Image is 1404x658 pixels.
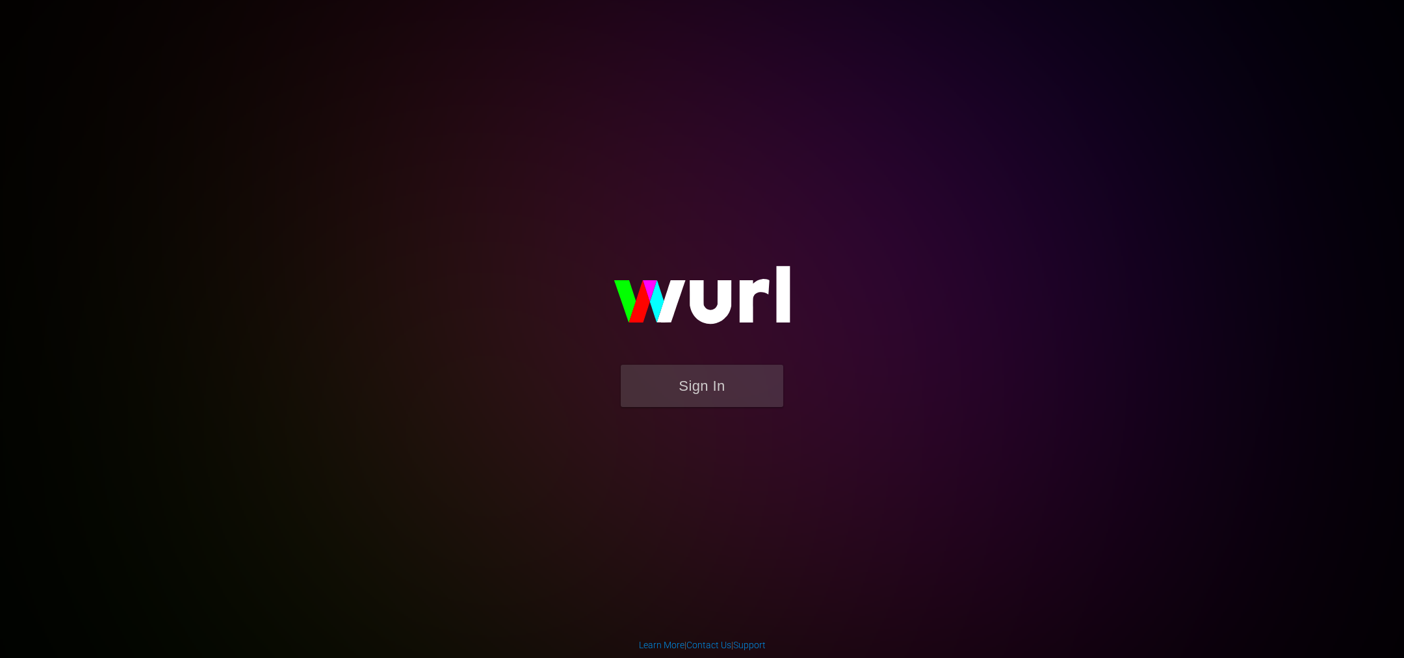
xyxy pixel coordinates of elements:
a: Support [733,640,766,650]
button: Sign In [621,365,783,407]
div: | | [639,638,766,651]
a: Learn More [639,640,684,650]
a: Contact Us [686,640,731,650]
img: wurl-logo-on-black-223613ac3d8ba8fe6dc639794a292ebdb59501304c7dfd60c99c58986ef67473.svg [572,238,832,364]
